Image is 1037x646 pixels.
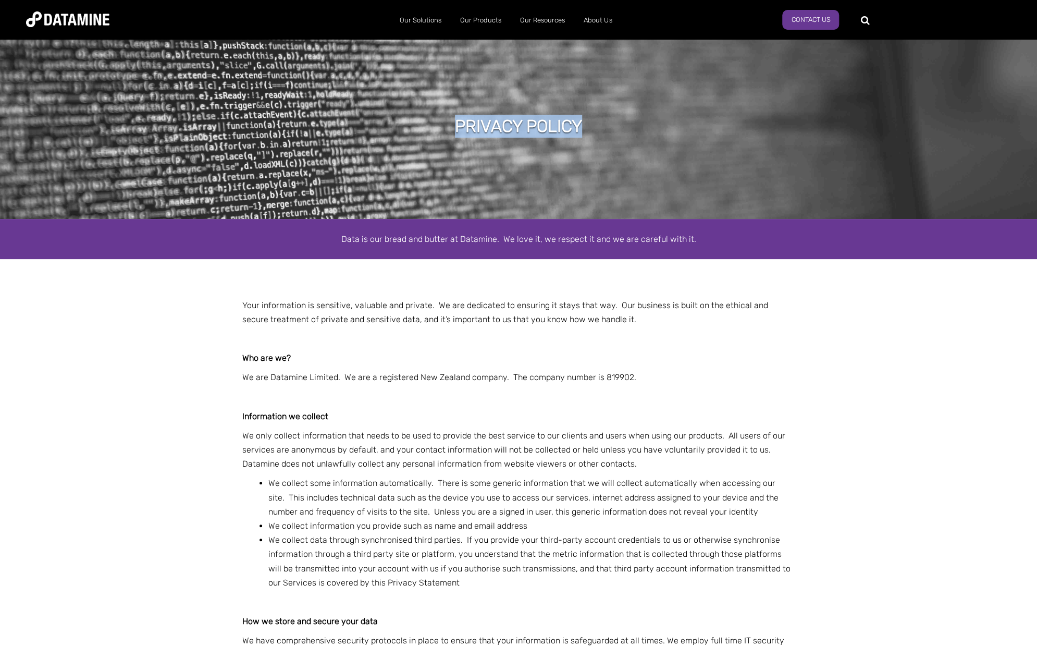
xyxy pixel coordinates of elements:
[242,429,795,471] p: We only collect information that needs to be used to provide the best service to our clients and ...
[574,7,621,34] a: About Us
[782,10,839,30] a: Contact us
[268,533,795,590] p: We collect data through synchronised third parties. If you provide your third-party account crede...
[242,370,795,384] p: We are Datamine Limited. We are a registered New Zealand company. The company number is 819902.
[451,7,511,34] a: Our Products
[242,298,795,326] p: Your information is sensitive, valuable and private. We are dedicated to ensuring it stays that w...
[341,234,696,244] span: Data is our bread and butter at Datamine. We love it, we respect it and we are careful with it.
[26,11,109,27] img: Datamine
[242,616,378,626] strong: How we store and secure your data
[268,476,795,519] li: We collect some information automatically. There is some generic information that we will collect...
[268,519,795,533] li: We collect information you provide such as name and email address
[390,7,451,34] a: Our Solutions
[242,411,328,421] strong: Information we collect
[511,7,574,34] a: Our Resources
[242,353,291,363] strong: Who are we?
[455,115,582,138] h1: PRIVACY POLICY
